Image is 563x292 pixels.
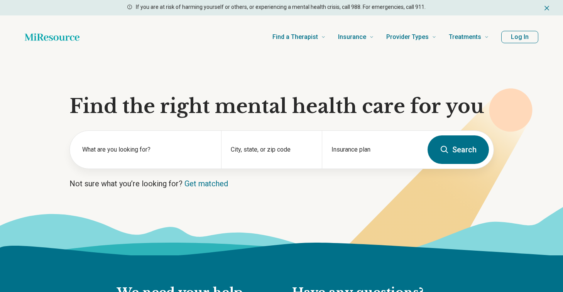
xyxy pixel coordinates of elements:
button: Search [428,135,489,164]
p: Not sure what you’re looking for? [69,178,494,189]
span: Provider Types [386,32,429,42]
span: Treatments [449,32,481,42]
button: Dismiss [543,3,551,12]
span: Find a Therapist [272,32,318,42]
a: Treatments [449,22,489,52]
a: Home page [25,29,79,45]
span: Insurance [338,32,366,42]
a: Insurance [338,22,374,52]
h1: Find the right mental health care for you [69,95,494,118]
a: Get matched [184,179,228,188]
label: What are you looking for? [82,145,212,154]
a: Provider Types [386,22,436,52]
a: Find a Therapist [272,22,326,52]
p: If you are at risk of harming yourself or others, or experiencing a mental health crisis, call 98... [136,3,426,11]
button: Log In [501,31,538,43]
